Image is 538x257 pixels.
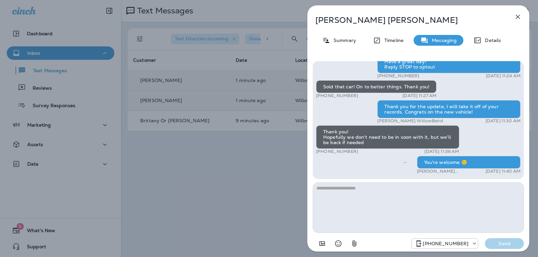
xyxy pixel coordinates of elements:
[403,159,407,165] span: Sent
[417,156,521,169] div: You're welcome 🙂
[428,38,457,43] p: Messaging
[482,38,501,43] p: Details
[423,241,468,246] p: [PHONE_NUMBER]
[315,237,329,250] button: Add in a premade template
[332,237,345,250] button: Select an emoji
[315,15,499,25] p: [PERSON_NAME] [PERSON_NAME]
[316,93,358,98] p: [PHONE_NUMBER]
[377,100,521,118] div: Thank you for the update, I will take it off of your records. Congrats on the new vehicle!
[486,169,521,174] p: [DATE] 11:40 AM
[316,125,459,149] div: Thank you! Hopefully we don't need to be in soon with it, but we'll be back if needed
[377,73,419,79] p: [PHONE_NUMBER]
[316,149,358,154] p: [PHONE_NUMBER]
[330,38,356,43] p: Summary
[402,93,436,98] p: [DATE] 11:27 AM
[381,38,403,43] p: Timeline
[412,240,478,248] div: +1 (813) 497-4455
[417,169,479,174] p: [PERSON_NAME] WillowBend
[486,118,521,124] p: [DATE] 11:30 AM
[316,80,436,93] div: Sold that car! On to better things. Thank you!
[377,118,443,124] p: [PERSON_NAME] WillowBend
[424,149,459,154] p: [DATE] 11:38 AM
[486,73,521,79] p: [DATE] 11:24 AM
